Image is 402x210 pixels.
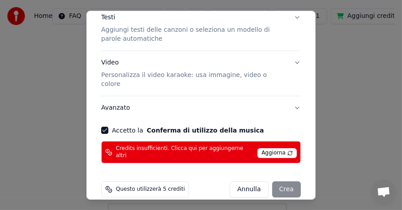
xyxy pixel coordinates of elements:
[116,145,254,159] span: Credits insufficienti. Clicca qui per aggiungerne altri
[101,71,287,89] p: Personalizza il video karaoke: usa immagine, video o colore
[101,26,287,43] p: Aggiungi testi delle canzoni o seleziona un modello di parole automatiche
[116,186,185,193] span: Questo utilizzerà 5 crediti
[101,6,301,51] button: TestiAggiungi testi delle canzoni o seleziona un modello di parole automatiche
[101,51,301,96] button: VideoPersonalizza il video karaoke: usa immagine, video o colore
[230,181,269,197] button: Annulla
[112,127,264,133] label: Accetto la
[147,127,264,133] button: Accetto la
[257,148,297,158] span: Aggiorna
[101,96,301,120] button: Avanzato
[101,13,115,22] div: Testi
[101,58,287,89] div: Video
